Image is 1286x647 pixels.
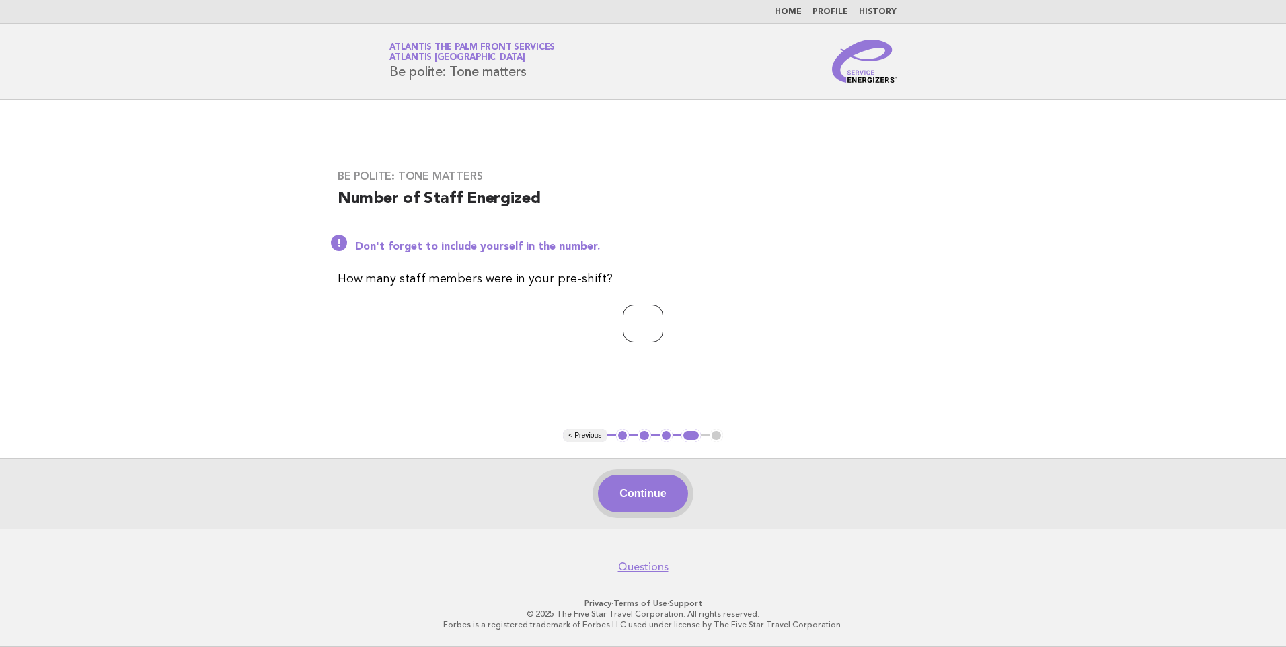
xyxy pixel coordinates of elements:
a: Home [775,8,802,16]
h2: Number of Staff Energized [338,188,948,221]
button: 1 [616,429,630,443]
a: Privacy [584,599,611,608]
a: History [859,8,897,16]
a: Support [669,599,702,608]
p: Don't forget to include yourself in the number. [355,240,948,254]
a: Terms of Use [613,599,667,608]
p: © 2025 The Five Star Travel Corporation. All rights reserved. [231,609,1055,619]
p: How many staff members were in your pre-shift? [338,270,948,289]
button: 4 [681,429,701,443]
button: Continue [598,475,687,512]
button: < Previous [563,429,607,443]
p: · · [231,598,1055,609]
h3: Be polite: Tone matters [338,169,948,183]
p: Forbes is a registered trademark of Forbes LLC used under license by The Five Star Travel Corpora... [231,619,1055,630]
button: 2 [638,429,651,443]
a: Questions [618,560,669,574]
img: Service Energizers [832,40,897,83]
span: Atlantis [GEOGRAPHIC_DATA] [389,54,525,63]
h1: Be polite: Tone matters [389,44,555,79]
button: 3 [660,429,673,443]
a: Profile [812,8,848,16]
a: Atlantis The Palm Front ServicesAtlantis [GEOGRAPHIC_DATA] [389,43,555,62]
